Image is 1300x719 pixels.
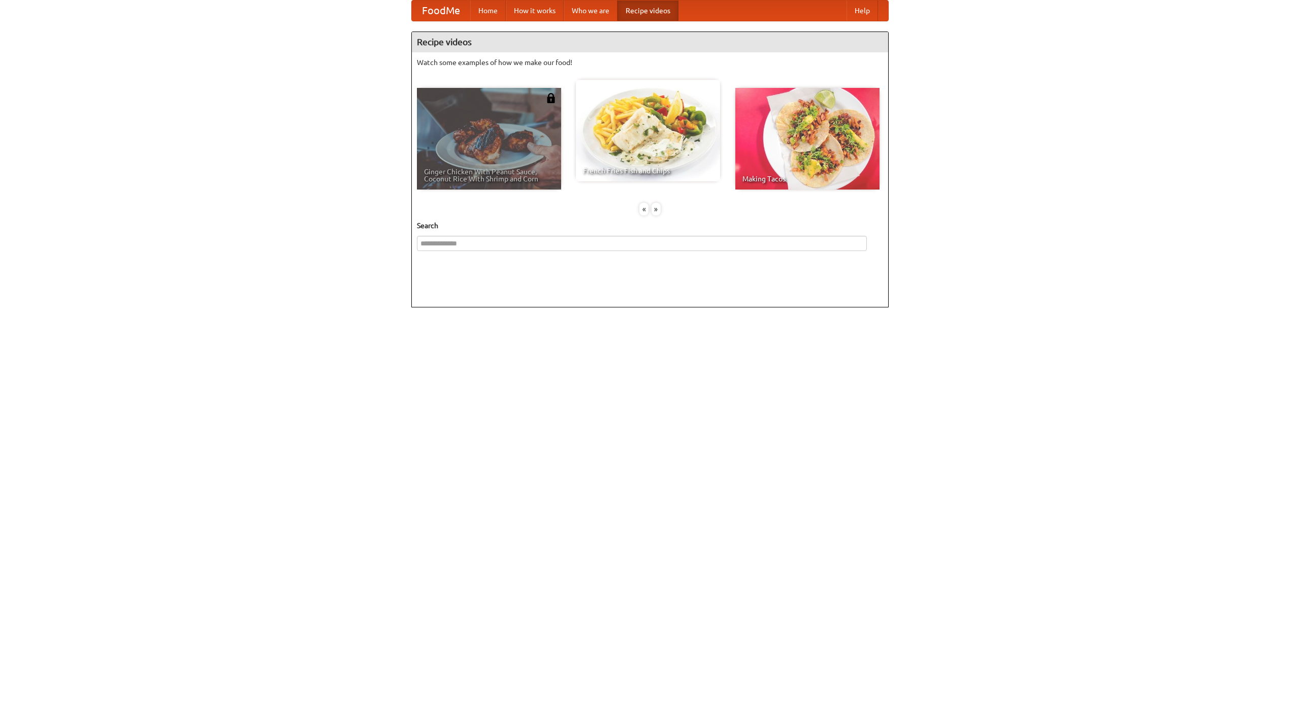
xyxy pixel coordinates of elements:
p: Watch some examples of how we make our food! [417,57,883,68]
a: Making Tacos [735,88,880,190]
a: FoodMe [412,1,470,21]
a: French Fries Fish and Chips [576,80,720,181]
a: Who we are [564,1,617,21]
a: How it works [506,1,564,21]
div: » [652,203,661,215]
h4: Recipe videos [412,32,888,52]
img: 483408.png [546,93,556,103]
a: Home [470,1,506,21]
h5: Search [417,221,883,231]
span: French Fries Fish and Chips [583,167,713,174]
span: Making Tacos [742,175,872,182]
a: Help [847,1,878,21]
div: « [639,203,648,215]
a: Recipe videos [617,1,678,21]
